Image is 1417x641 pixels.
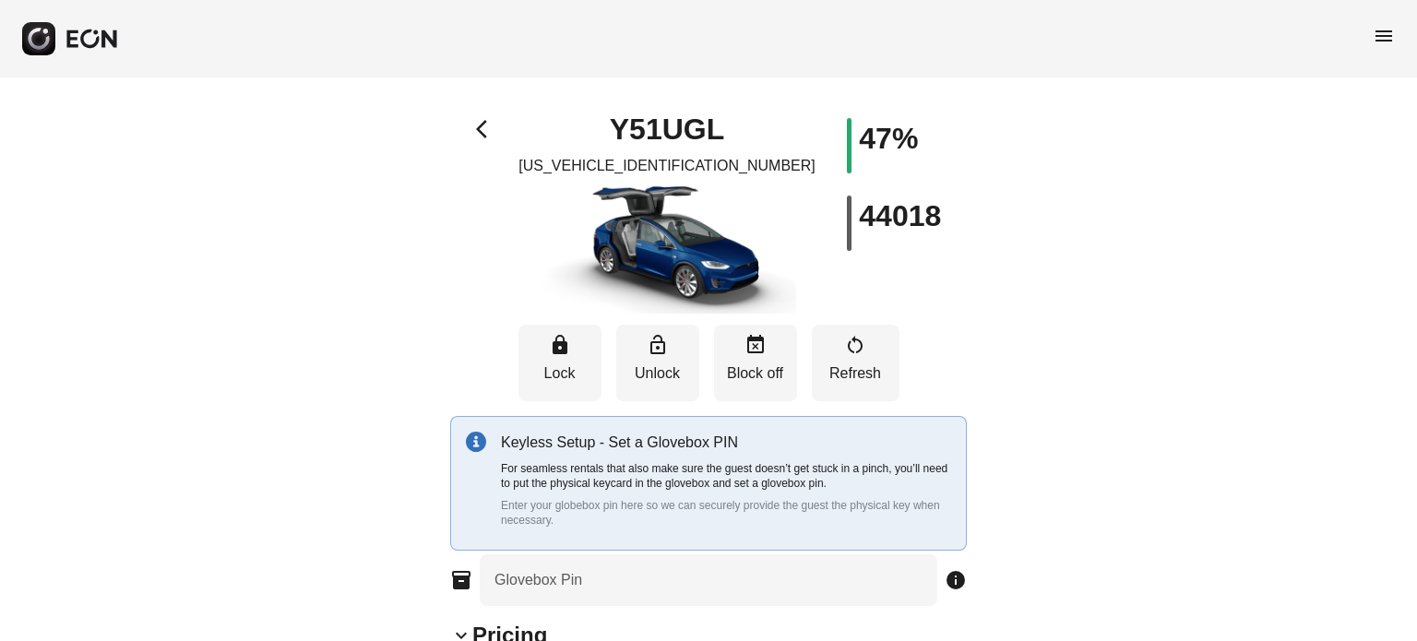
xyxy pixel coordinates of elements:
img: car [538,184,796,314]
p: For seamless rentals that also make sure the guest doesn’t get stuck in a pinch, you’ll need to p... [501,461,951,491]
h1: Y51UGL [610,118,724,140]
span: menu [1373,25,1395,47]
p: Keyless Setup - Set a Glovebox PIN [501,432,951,454]
button: Refresh [812,325,899,401]
button: Block off [714,325,797,401]
span: restart_alt [844,334,866,356]
h1: 47% [859,127,918,149]
p: Unlock [625,362,690,385]
span: lock_open [647,334,669,356]
span: info [945,569,967,591]
p: Lock [528,362,592,385]
span: event_busy [744,334,767,356]
label: Glovebox Pin [494,569,582,591]
button: Lock [518,325,601,401]
button: Unlock [616,325,699,401]
span: lock [549,334,571,356]
p: [US_VEHICLE_IDENTIFICATION_NUMBER] [518,155,816,177]
p: Refresh [821,362,890,385]
span: inventory_2 [450,569,472,591]
span: arrow_back_ios [476,118,498,140]
img: info [466,432,486,452]
p: Enter your globebox pin here so we can securely provide the guest the physical key when necessary. [501,498,951,528]
p: Block off [723,362,788,385]
h1: 44018 [859,205,941,227]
